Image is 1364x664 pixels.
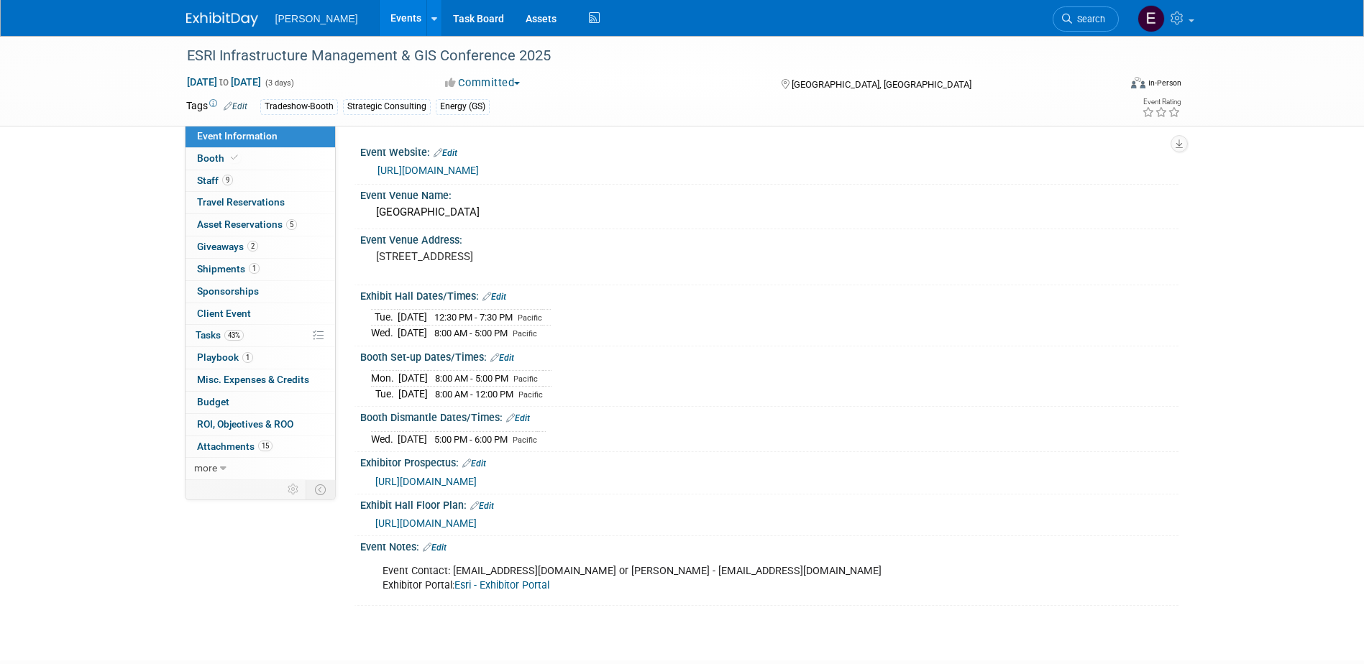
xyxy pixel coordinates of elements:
[197,351,253,363] span: Playbook
[518,390,543,400] span: Pacific
[398,386,428,401] td: [DATE]
[434,328,508,338] span: 8:00 AM - 5:00 PM
[182,43,1097,69] div: ESRI Infrastructure Management & GIS Conference 2025
[372,557,1020,600] div: Event Contact: [EMAIL_ADDRESS][DOMAIN_NAME] or [PERSON_NAME] - [EMAIL_ADDRESS][DOMAIN_NAME] Exhib...
[371,431,398,446] td: Wed.
[231,154,238,162] i: Booth reservation complete
[371,386,398,401] td: Tue.
[186,170,335,192] a: Staff9
[197,130,278,142] span: Event Information
[186,325,335,346] a: Tasks43%
[1131,77,1145,88] img: Format-Inperson.png
[186,369,335,391] a: Misc. Expenses & Credits
[371,371,398,387] td: Mon.
[194,462,217,474] span: more
[506,413,530,423] a: Edit
[197,418,293,430] span: ROI, Objectives & ROO
[423,543,447,553] a: Edit
[186,192,335,213] a: Travel Reservations
[197,196,285,208] span: Travel Reservations
[1138,5,1165,32] img: Emy Volk
[247,241,258,252] span: 2
[360,346,1178,365] div: Booth Set-up Dates/Times:
[186,12,258,27] img: ExhibitDay
[398,326,427,341] td: [DATE]
[186,392,335,413] a: Budget
[197,374,309,385] span: Misc. Expenses & Credits
[197,263,260,275] span: Shipments
[197,285,259,297] span: Sponsorships
[371,326,398,341] td: Wed.
[186,436,335,458] a: Attachments15
[186,414,335,435] a: ROI, Objectives & ROO
[258,441,273,451] span: 15
[197,441,273,452] span: Attachments
[462,458,486,469] a: Edit
[186,75,262,88] span: [DATE] [DATE]
[197,218,297,230] span: Asset Reservations
[513,435,537,445] span: Pacific
[1053,6,1119,32] a: Search
[1142,98,1181,106] div: Event Rating
[186,303,335,325] a: Client Event
[434,434,508,445] span: 5:00 PM - 6:00 PM
[360,407,1178,425] div: Booth Dismantle Dates/Times:
[398,431,427,446] td: [DATE]
[196,329,244,341] span: Tasks
[398,371,428,387] td: [DATE]
[197,396,229,407] span: Budget
[360,185,1178,203] div: Event Venue Name:
[371,201,1168,223] div: [GEOGRAPHIC_DATA]
[435,389,513,400] span: 8:00 AM - 12:00 PM
[197,152,241,164] span: Booth
[792,79,971,90] span: [GEOGRAPHIC_DATA], [GEOGRAPHIC_DATA]
[224,101,247,111] a: Edit
[186,236,335,258] a: Giveaways2
[482,292,506,302] a: Edit
[249,263,260,274] span: 1
[360,285,1178,304] div: Exhibit Hall Dates/Times:
[371,310,398,326] td: Tue.
[513,329,537,338] span: Pacific
[360,536,1178,555] div: Event Notes:
[377,165,479,176] a: [URL][DOMAIN_NAME]
[186,458,335,479] a: more
[398,310,427,326] td: [DATE]
[222,175,233,185] span: 9
[518,313,542,323] span: Pacific
[434,148,457,158] a: Edit
[186,281,335,303] a: Sponsorships
[242,352,253,363] span: 1
[375,517,477,529] a: [URL][DOMAIN_NAME]
[436,99,490,114] div: Energy (GS)
[435,373,508,384] span: 8:00 AM - 5:00 PM
[286,219,297,230] span: 5
[275,13,358,24] span: [PERSON_NAME]
[360,452,1178,471] div: Exhibitor Prospectus:
[360,142,1178,160] div: Event Website:
[376,250,685,263] pre: [STREET_ADDRESS]
[224,330,244,341] span: 43%
[197,175,233,186] span: Staff
[490,353,514,363] a: Edit
[186,214,335,236] a: Asset Reservations5
[186,98,247,115] td: Tags
[454,579,549,591] a: Esri - Exhibitor Portal
[434,312,513,323] span: 12:30 PM - 7:30 PM
[440,75,526,91] button: Committed
[186,259,335,280] a: Shipments1
[264,78,294,88] span: (3 days)
[360,229,1178,247] div: Event Venue Address:
[197,308,251,319] span: Client Event
[217,76,231,88] span: to
[470,501,494,511] a: Edit
[306,480,335,499] td: Toggle Event Tabs
[186,126,335,147] a: Event Information
[513,374,538,384] span: Pacific
[375,476,477,487] a: [URL][DOMAIN_NAME]
[186,148,335,170] a: Booth
[360,494,1178,513] div: Exhibit Hall Floor Plan:
[186,347,335,369] a: Playbook1
[260,99,338,114] div: Tradeshow-Booth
